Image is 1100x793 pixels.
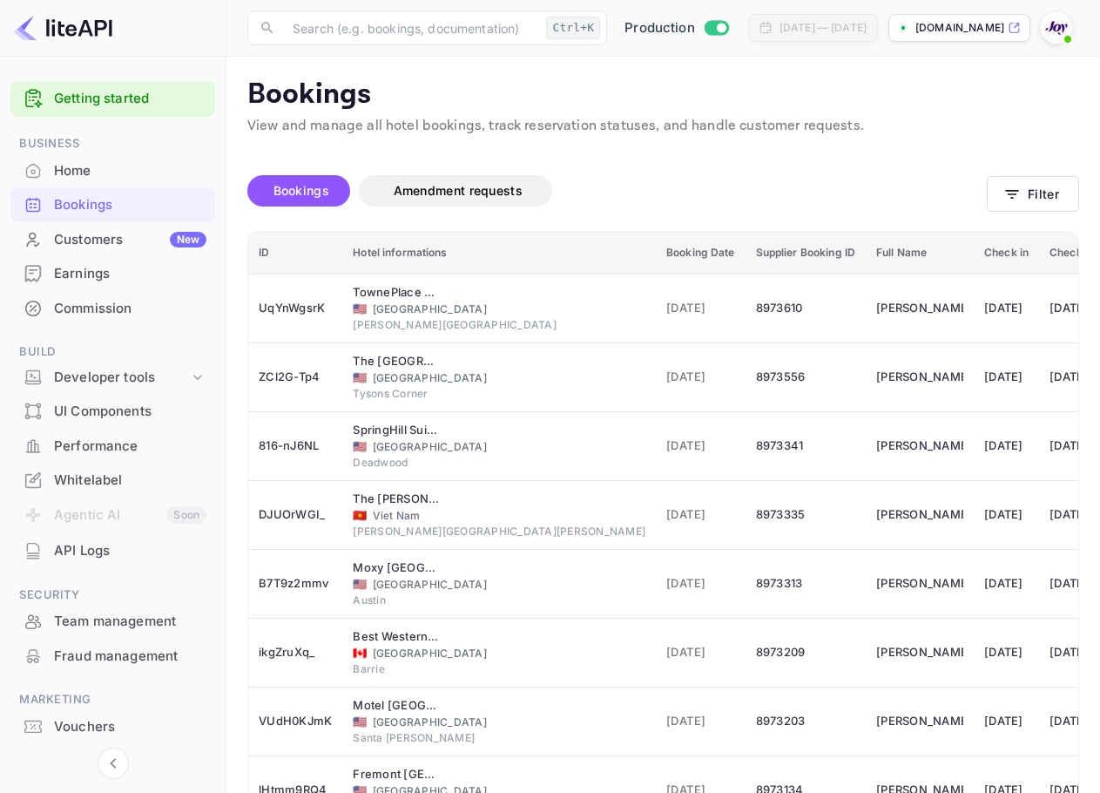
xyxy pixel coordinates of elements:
[353,766,440,783] div: Fremont Marriott Silicon Valley
[54,368,189,388] div: Developer tools
[10,464,215,496] a: Whitelabel
[54,402,206,422] div: UI Components
[10,605,215,637] a: Team management
[666,299,735,318] span: [DATE]
[353,646,645,661] div: [GEOGRAPHIC_DATA]
[10,342,215,362] span: Build
[54,471,206,491] div: Whitelabel
[10,430,215,464] div: Performance
[54,264,206,284] div: Earnings
[54,195,206,215] div: Bookings
[10,534,215,566] a: API Logs
[10,363,215,393] div: Developer tools
[866,232,974,274] th: Full Name
[353,353,440,370] div: The Watermark Hotel
[666,368,735,387] span: [DATE]
[746,232,866,274] th: Supplier Booking ID
[10,640,215,672] a: Fraud management
[666,437,735,456] span: [DATE]
[756,295,855,322] div: 8973610
[10,154,215,186] a: Home
[282,10,539,45] input: Search (e.g. bookings, documentation)
[353,508,645,524] div: Viet Nam
[353,455,645,471] div: Deadwood
[984,708,1029,735] div: [DATE]
[756,501,855,529] div: 8973335
[10,292,215,324] a: Commission
[10,154,215,188] div: Home
[54,612,206,632] div: Team management
[54,647,206,667] div: Fraud management
[10,257,215,291] div: Earnings
[10,188,215,222] div: Bookings
[756,708,855,735] div: 8973203
[10,534,215,568] div: API Logs
[353,303,367,315] span: United States of America
[546,17,600,39] div: Ctrl+K
[10,690,215,709] span: Marketing
[756,432,855,460] div: 8973341
[984,570,1029,598] div: [DATE]
[756,570,855,598] div: 8973313
[259,708,332,735] div: VUdH0KJmK
[10,223,215,257] div: CustomersNew
[10,395,215,429] div: UI Components
[259,639,332,667] div: ikgZruXq_
[342,232,656,274] th: Hotel informations
[98,748,129,779] button: Collapse navigation
[756,639,855,667] div: 8973209
[353,647,367,659] span: Canada
[756,363,855,391] div: 8973556
[54,230,206,250] div: Customers
[14,14,112,42] img: LiteAPI logo
[10,188,215,220] a: Bookings
[353,715,645,730] div: [GEOGRAPHIC_DATA]
[10,605,215,639] div: Team management
[259,432,332,460] div: 816-nJ6NL
[10,586,215,605] span: Security
[353,577,645,593] div: [GEOGRAPHIC_DATA]
[394,183,523,198] span: Amendment requests
[984,363,1029,391] div: [DATE]
[1043,14,1070,42] img: With Joy
[259,501,332,529] div: DJUOrWGI_
[10,292,215,326] div: Commission
[915,20,1004,36] p: [DOMAIN_NAME]
[353,317,645,333] div: [PERSON_NAME][GEOGRAPHIC_DATA]
[984,432,1029,460] div: [DATE]
[259,363,332,391] div: ZCl2G-Tp4
[353,579,367,590] span: United States of America
[987,176,1079,212] button: Filter
[353,422,440,439] div: SpringHill Suites by Marriott Deadwood
[656,232,746,274] th: Booking Date
[353,716,367,728] span: United States of America
[353,302,645,317] div: [GEOGRAPHIC_DATA]
[984,639,1029,667] div: [DATE]
[10,464,215,498] div: Whitelabel
[353,372,367,383] span: United States of America
[353,441,367,452] span: United States of America
[974,232,1039,274] th: Check in
[876,708,963,735] div: LINDA LAFORGE
[259,295,332,322] div: UqYnWgsrK
[666,574,735,593] span: [DATE]
[353,510,367,521] span: Viet Nam
[353,524,645,539] div: [PERSON_NAME][GEOGRAPHIC_DATA][PERSON_NAME]
[10,134,215,153] span: Business
[259,570,332,598] div: B7T9z2mmv
[10,395,215,427] a: UI Components
[876,570,963,598] div: Jasey Meyer
[876,295,963,322] div: Melanie Shepperd
[54,437,206,457] div: Performance
[54,717,206,737] div: Vouchers
[876,501,963,529] div: Katlyn Ashton
[353,370,645,386] div: [GEOGRAPHIC_DATA]
[353,593,645,608] div: Austin
[666,505,735,525] span: [DATE]
[876,363,963,391] div: Melanie Arenson
[353,628,440,646] div: Best Western Plus Barrie
[779,20,867,36] div: [DATE] — [DATE]
[353,661,645,677] div: Barrie
[353,439,645,455] div: [GEOGRAPHIC_DATA]
[624,18,695,38] span: Production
